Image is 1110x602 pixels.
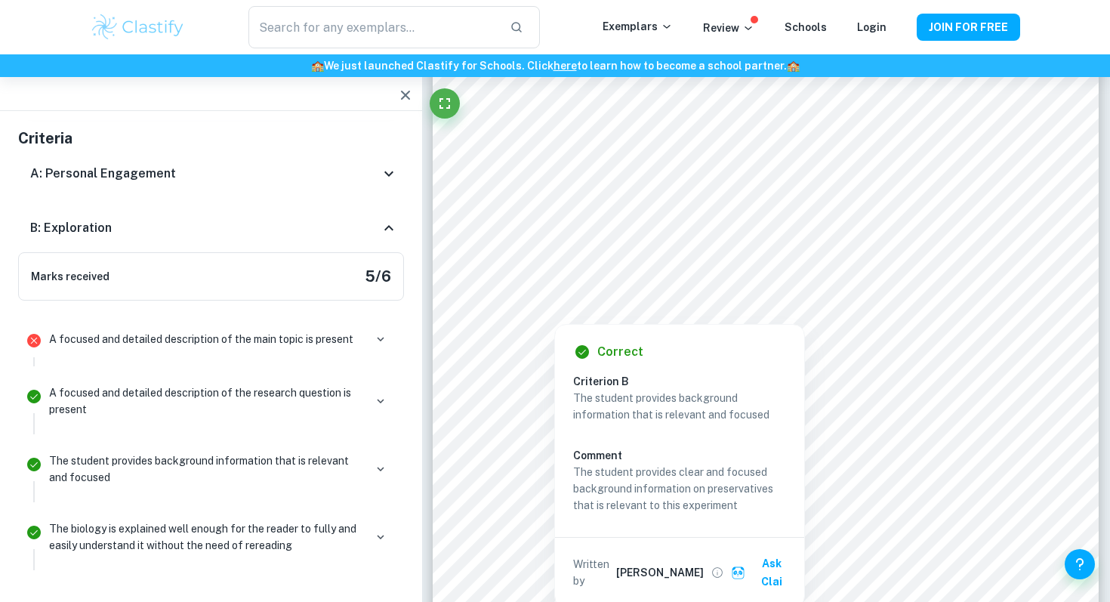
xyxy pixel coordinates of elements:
[616,564,704,581] h6: [PERSON_NAME]
[248,6,498,48] input: Search for any exemplars...
[49,384,364,418] p: A focused and detailed description of the research question is present
[49,520,364,554] p: The biology is explained well enough for the reader to fully and easily understand it without the...
[573,390,786,423] p: The student provides background information that is relevant and focused
[3,57,1107,74] h6: We just launched Clastify for Schools. Click to learn how to become a school partner.
[25,523,43,542] svg: Correct
[787,60,800,72] span: 🏫
[90,12,186,42] img: Clastify logo
[785,21,827,33] a: Schools
[1065,549,1095,579] button: Help and Feedback
[25,332,43,350] svg: Incorrect
[18,156,404,192] div: A: Personal Engagement
[597,343,643,361] h6: Correct
[703,20,754,36] p: Review
[30,219,112,237] h6: B: Exploration
[311,60,324,72] span: 🏫
[31,268,109,285] h6: Marks received
[573,447,786,464] h6: Comment
[573,556,614,589] p: Written by
[365,265,391,288] h5: 5 / 6
[49,452,364,486] p: The student provides background information that is relevant and focused
[18,204,404,252] div: B: Exploration
[707,562,728,583] button: View full profile
[49,331,353,347] p: A focused and detailed description of the main topic is present
[573,373,798,390] h6: Criterion B
[30,165,176,183] h6: A: Personal Engagement
[857,21,886,33] a: Login
[573,464,786,514] p: The student provides clear and focused background information on preservatives that is relevant t...
[18,127,404,150] h5: Criteria
[603,18,673,35] p: Exemplars
[430,88,460,119] button: Fullscreen
[553,60,577,72] a: here
[917,14,1020,41] button: JOIN FOR FREE
[25,455,43,474] svg: Correct
[25,387,43,406] svg: Correct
